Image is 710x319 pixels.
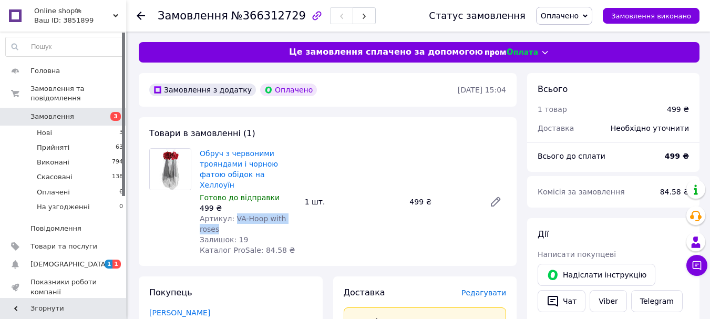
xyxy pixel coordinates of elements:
[37,172,73,182] span: Скасовані
[538,229,549,239] span: Дії
[686,255,707,276] button: Чат з покупцем
[260,84,317,96] div: Оплачено
[30,224,81,233] span: Повідомлення
[289,46,483,58] span: Це замовлення сплачено за допомогою
[200,203,296,213] div: 499 ₴
[665,152,689,160] b: 499 ₴
[149,84,256,96] div: Замовлення з додатку
[150,149,191,190] img: Обруч з червоними трояндами і чорною фатою обідок на Хеллоуїн
[200,214,286,233] span: Артикул: VA-Hoop with roses
[429,11,526,21] div: Статус замовлення
[200,235,248,244] span: Залишок: 19
[149,308,210,317] a: [PERSON_NAME]
[344,287,385,297] span: Доставка
[112,260,121,269] span: 1
[667,104,689,115] div: 499 ₴
[112,158,123,167] span: 794
[538,264,655,286] button: Надіслати інструкцію
[119,202,123,212] span: 0
[116,143,123,152] span: 63
[30,242,97,251] span: Товари та послуги
[119,188,123,197] span: 6
[200,246,295,254] span: Каталог ProSale: 84.58 ₴
[660,188,689,196] span: 84.58 ₴
[158,9,228,22] span: Замовлення
[200,149,278,189] a: Обруч з червоними трояндами і чорною фатою обідок на Хеллоуїн
[590,290,626,312] a: Viber
[538,152,605,160] span: Всього до сплати
[105,260,113,269] span: 1
[538,84,568,94] span: Всього
[6,37,124,56] input: Пошук
[541,12,579,20] span: Оплачено
[30,66,60,76] span: Головна
[461,289,506,297] span: Редагувати
[30,84,126,103] span: Замовлення та повідомлення
[149,287,192,297] span: Покупець
[37,128,52,138] span: Нові
[137,11,145,21] div: Повернутися назад
[538,250,616,259] span: Написати покупцеві
[485,191,506,212] a: Редагувати
[110,112,121,121] span: 3
[631,290,683,312] a: Telegram
[30,112,74,121] span: Замовлення
[538,188,625,196] span: Комісія за замовлення
[34,6,113,16] span: Online shop🛍
[604,117,695,140] div: Необхідно уточнити
[458,86,506,94] time: [DATE] 15:04
[37,143,69,152] span: Прийняті
[538,124,574,132] span: Доставка
[30,277,97,296] span: Показники роботи компанії
[231,9,306,22] span: №366312729
[34,16,126,25] div: Ваш ID: 3851899
[30,260,108,269] span: [DEMOGRAPHIC_DATA]
[37,188,70,197] span: Оплачені
[200,193,280,202] span: Готово до відправки
[538,105,567,114] span: 1 товар
[301,194,406,209] div: 1 шт.
[603,8,699,24] button: Замовлення виконано
[538,290,585,312] button: Чат
[37,202,90,212] span: На узгодженні
[405,194,481,209] div: 499 ₴
[112,172,123,182] span: 138
[149,128,255,138] span: Товари в замовленні (1)
[119,128,123,138] span: 3
[37,158,69,167] span: Виконані
[611,12,691,20] span: Замовлення виконано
